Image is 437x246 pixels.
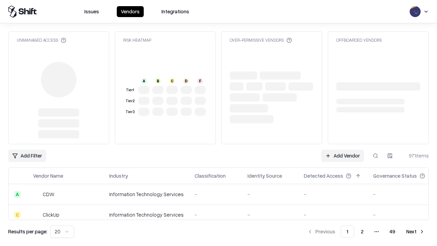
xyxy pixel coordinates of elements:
div: C [14,211,21,218]
div: Risk Heatmap [123,37,151,43]
div: CDW [43,191,54,198]
div: Governance Status [373,172,417,179]
div: - [304,191,362,198]
div: Tier 1 [125,87,136,93]
button: Add Filter [8,150,46,162]
div: - [304,211,362,218]
div: Industry [109,172,128,179]
div: - [248,211,293,218]
div: Information Technology Services [109,191,184,198]
button: Next [402,225,429,238]
div: Detected Access [304,172,343,179]
div: Unmanaged Access [17,37,66,43]
div: 971 items [401,152,429,159]
div: - [248,191,293,198]
button: 1 [341,225,354,238]
p: Results per page: [8,228,47,235]
img: CDW [33,191,40,198]
div: - [195,191,237,198]
button: Vendors [117,6,144,17]
button: Issues [80,6,103,17]
div: - [373,211,436,218]
div: Information Technology Services [109,211,184,218]
div: D [183,78,189,84]
a: Add Vendor [321,150,364,162]
div: F [197,78,203,84]
div: Offboarded Vendors [336,37,382,43]
div: Classification [195,172,226,179]
div: Over-Permissive Vendors [230,37,292,43]
div: ClickUp [43,211,59,218]
button: Integrations [157,6,193,17]
div: - [373,191,436,198]
div: A [141,78,147,84]
div: Tier 2 [125,98,136,104]
div: B [155,78,161,84]
div: - [195,211,237,218]
nav: pagination [303,225,429,238]
div: A [14,191,21,198]
div: Vendor Name [33,172,63,179]
div: C [169,78,175,84]
div: Identity Source [248,172,282,179]
button: 2 [355,225,369,238]
div: Tier 3 [125,109,136,115]
img: ClickUp [33,211,40,218]
button: 49 [384,225,401,238]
